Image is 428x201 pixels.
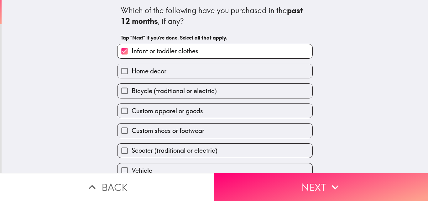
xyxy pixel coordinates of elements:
div: Which of the following have you purchased in the , if any? [121,5,309,26]
button: Custom shoes or footwear [117,124,312,138]
span: Scooter (traditional or electric) [132,146,217,155]
button: Bicycle (traditional or electric) [117,84,312,98]
span: Custom apparel or goods [132,107,203,115]
span: Infant or toddler clothes [132,47,198,56]
span: Bicycle (traditional or electric) [132,87,217,95]
b: past 12 months [121,6,305,26]
button: Vehicle [117,163,312,177]
button: Home decor [117,64,312,78]
button: Scooter (traditional or electric) [117,144,312,158]
h6: Tap "Next" if you're done. Select all that apply. [121,34,309,41]
button: Custom apparel or goods [117,104,312,118]
span: Home decor [132,67,166,76]
button: Infant or toddler clothes [117,44,312,58]
span: Custom shoes or footwear [132,126,204,135]
button: Next [214,173,428,201]
span: Vehicle [132,166,152,175]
